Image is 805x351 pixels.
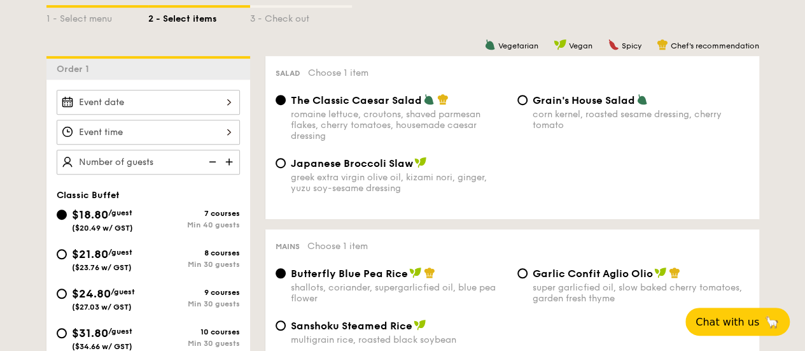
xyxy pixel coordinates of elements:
span: Order 1 [57,64,94,75]
div: greek extra virgin olive oil, kizami nori, ginger, yuzu soy-sesame dressing [291,172,507,194]
input: Butterfly Blue Pea Riceshallots, coriander, supergarlicfied oil, blue pea flower [276,268,286,278]
span: /guest [108,208,132,217]
img: icon-vegan.f8ff3823.svg [414,319,426,331]
div: romaine lettuce, croutons, shaved parmesan flakes, cherry tomatoes, housemade caesar dressing [291,109,507,141]
span: Japanese Broccoli Slaw [291,157,413,169]
div: Min 30 guests [148,260,240,269]
span: 🦙 [764,315,780,329]
span: Choose 1 item [308,68,368,78]
img: icon-spicy.37a8142b.svg [608,39,619,50]
input: Grain's House Saladcorn kernel, roasted sesame dressing, cherry tomato [517,95,528,105]
div: corn kernel, roasted sesame dressing, cherry tomato [533,109,749,131]
img: icon-add.58712e84.svg [221,150,240,174]
img: icon-vegan.f8ff3823.svg [414,157,427,168]
span: Grain's House Salad [533,94,635,106]
span: ($23.76 w/ GST) [72,263,132,272]
input: $31.80/guest($34.66 w/ GST)10 coursesMin 30 guests [57,328,67,338]
img: icon-chef-hat.a58ddaea.svg [424,267,435,278]
div: Min 30 guests [148,299,240,308]
img: icon-vegetarian.fe4039eb.svg [484,39,496,50]
div: 1 - Select menu [46,8,148,25]
img: icon-vegan.f8ff3823.svg [409,267,422,278]
img: icon-vegetarian.fe4039eb.svg [423,94,435,105]
div: Min 40 guests [148,220,240,229]
span: /guest [108,327,132,336]
div: 9 courses [148,288,240,297]
span: /guest [111,287,135,296]
span: $21.80 [72,247,108,261]
div: 7 courses [148,209,240,218]
img: icon-vegetarian.fe4039eb.svg [636,94,648,105]
div: Min 30 guests [148,339,240,348]
input: Event time [57,120,240,145]
div: shallots, coriander, supergarlicfied oil, blue pea flower [291,282,507,304]
input: Japanese Broccoli Slawgreek extra virgin olive oil, kizami nori, ginger, yuzu soy-sesame dressing [276,158,286,168]
span: Garlic Confit Aglio Olio [533,268,653,280]
input: Event date [57,90,240,115]
span: Spicy [622,41,641,50]
span: ($34.66 w/ GST) [72,342,132,351]
span: Salad [276,69,300,78]
div: 8 courses [148,248,240,257]
img: icon-chef-hat.a58ddaea.svg [669,267,680,278]
img: icon-chef-hat.a58ddaea.svg [437,94,449,105]
span: Butterfly Blue Pea Rice [291,268,408,280]
span: Vegan [569,41,592,50]
span: Chef's recommendation [671,41,759,50]
span: Chat with us [696,316,759,328]
span: Sanshoku Steamed Rice [291,320,412,332]
input: Garlic Confit Aglio Oliosuper garlicfied oil, slow baked cherry tomatoes, garden fresh thyme [517,268,528,278]
div: 10 courses [148,327,240,336]
span: Vegetarian [498,41,538,50]
span: ($27.03 w/ GST) [72,303,132,312]
img: icon-chef-hat.a58ddaea.svg [657,39,668,50]
div: 2 - Select items [148,8,250,25]
input: Number of guests [57,150,240,175]
button: Chat with us🦙 [685,308,790,336]
span: $31.80 [72,326,108,340]
span: Mains [276,242,300,251]
span: $24.80 [72,287,111,301]
div: super garlicfied oil, slow baked cherry tomatoes, garden fresh thyme [533,282,749,304]
span: The Classic Caesar Salad [291,94,422,106]
input: The Classic Caesar Saladromaine lettuce, croutons, shaved parmesan flakes, cherry tomatoes, house... [276,95,286,105]
img: icon-vegan.f8ff3823.svg [654,267,667,278]
div: 3 - Check out [250,8,352,25]
img: icon-reduce.1d2dbef1.svg [202,150,221,174]
span: $18.80 [72,208,108,222]
input: $18.80/guest($20.49 w/ GST)7 coursesMin 40 guests [57,210,67,220]
span: Classic Buffet [57,190,120,201]
input: Sanshoku Steamed Ricemultigrain rice, roasted black soybean [276,320,286,331]
span: /guest [108,248,132,257]
img: icon-vegan.f8ff3823.svg [554,39,566,50]
div: multigrain rice, roasted black soybean [291,334,507,345]
span: Choose 1 item [307,241,368,252]
span: ($20.49 w/ GST) [72,224,133,233]
input: $24.80/guest($27.03 w/ GST)9 coursesMin 30 guests [57,289,67,299]
input: $21.80/guest($23.76 w/ GST)8 coursesMin 30 guests [57,249,67,259]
